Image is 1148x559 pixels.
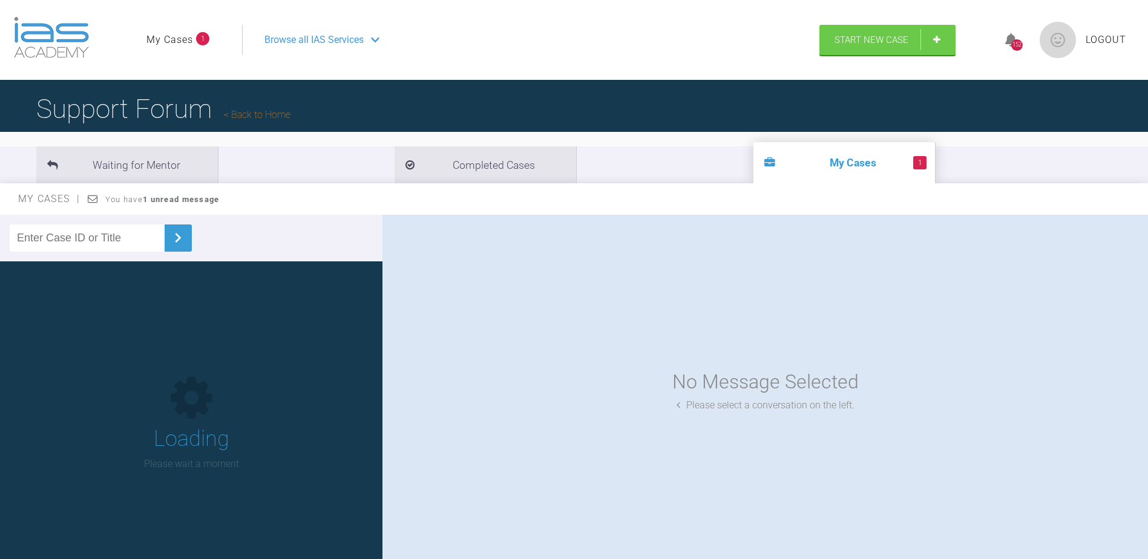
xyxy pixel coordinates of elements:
[143,195,219,204] strong: 1 unread message
[1011,39,1023,51] div: 152
[677,397,854,413] div: Please select a conversation on the left.
[154,422,229,457] h1: Loading
[36,88,290,130] h1: Support Forum
[753,142,935,183] li: My Cases
[1086,32,1126,48] a: Logout
[672,367,859,397] div: No Message Selected
[36,146,218,183] li: Waiting for Mentor
[196,32,209,45] span: 1
[835,34,908,45] span: Start New Case
[395,146,576,183] li: Completed Cases
[264,32,364,48] span: Browse all IAS Services
[168,228,188,247] img: chevronRight.28bd32b0.svg
[146,32,193,48] a: My Cases
[144,456,239,472] p: Please wait a moment
[18,193,80,204] span: My Cases
[105,195,220,204] span: You have
[1040,22,1076,58] img: profile.png
[819,25,956,55] a: Start New Case
[14,17,89,58] img: logo-light.3e3ef733.png
[224,109,290,120] a: Back to Home
[913,156,927,169] span: 1
[10,224,165,252] input: Enter Case ID or Title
